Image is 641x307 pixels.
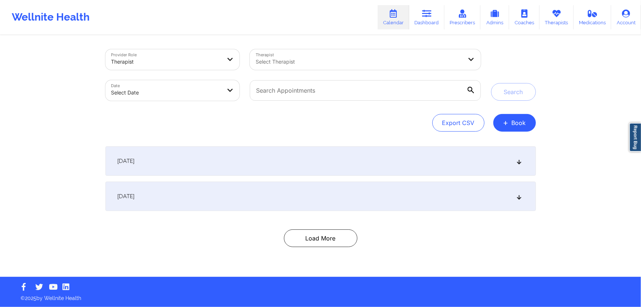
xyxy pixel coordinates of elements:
[491,83,536,101] button: Search
[111,54,222,70] div: Therapist
[493,114,536,132] button: +Book
[480,5,509,29] a: Admins
[250,80,480,101] input: Search Appointments
[409,5,444,29] a: Dashboard
[118,157,135,165] span: [DATE]
[574,5,612,29] a: Medications
[611,5,641,29] a: Account
[509,5,540,29] a: Coaches
[111,85,222,101] div: Select Date
[284,229,357,247] button: Load More
[540,5,574,29] a: Therapists
[503,121,509,125] span: +
[444,5,481,29] a: Prescribers
[629,123,641,152] a: Report Bug
[432,114,485,132] button: Export CSV
[118,193,135,200] span: [DATE]
[15,289,626,302] p: © 2025 by Wellnite Health
[378,5,409,29] a: Calendar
